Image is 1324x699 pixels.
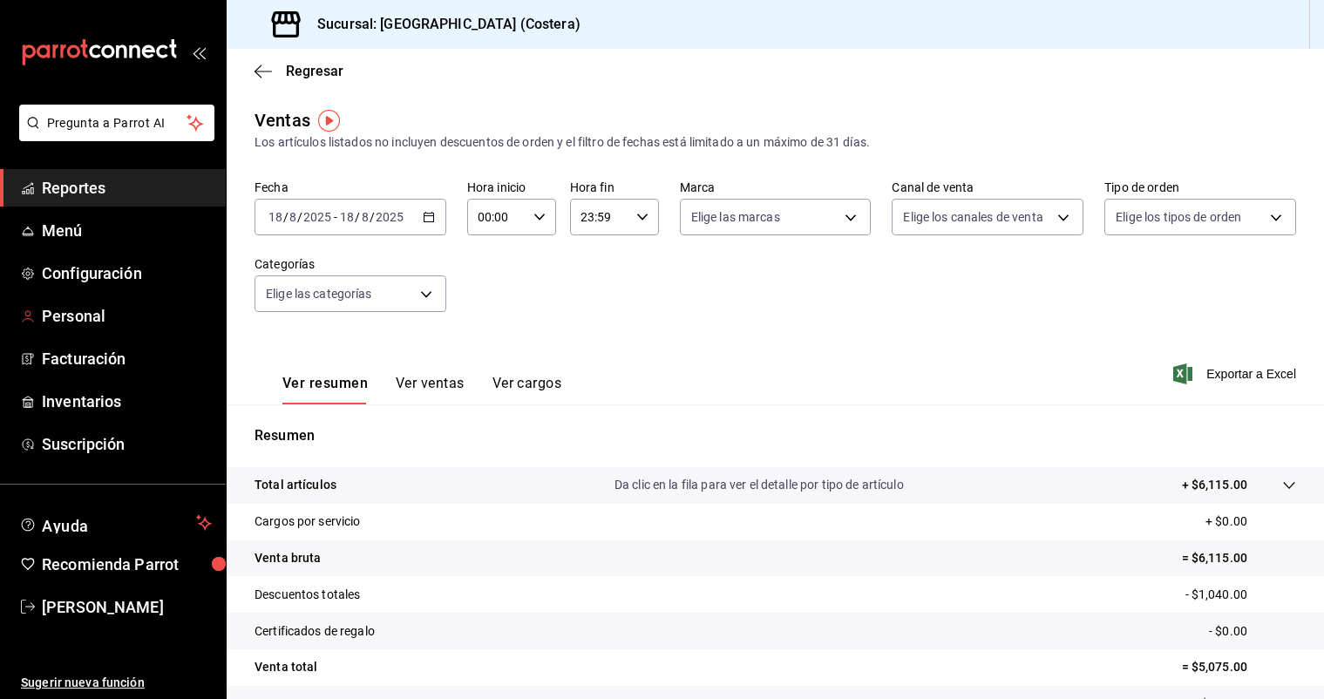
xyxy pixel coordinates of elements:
span: Recomienda Parrot [42,553,212,576]
button: Exportar a Excel [1177,363,1296,384]
label: Tipo de orden [1104,181,1296,193]
label: Hora inicio [467,181,556,193]
div: navigation tabs [282,375,561,404]
input: -- [361,210,370,224]
span: Menú [42,219,212,242]
input: ---- [375,210,404,224]
span: Elige los canales de venta [903,208,1042,226]
input: -- [268,210,283,224]
button: Ver resumen [282,375,368,404]
p: Resumen [255,425,1296,446]
span: Elige los tipos de orden [1116,208,1241,226]
button: Pregunta a Parrot AI [19,105,214,141]
p: Cargos por servicio [255,512,361,531]
p: Da clic en la fila para ver el detalle por tipo de artículo [614,476,904,494]
span: Inventarios [42,390,212,413]
p: Venta bruta [255,549,321,567]
p: Certificados de regalo [255,622,375,641]
label: Categorías [255,258,446,270]
p: + $6,115.00 [1182,476,1247,494]
span: [PERSON_NAME] [42,595,212,619]
h3: Sucursal: [GEOGRAPHIC_DATA] (Costera) [303,14,581,35]
input: ---- [302,210,332,224]
a: Pregunta a Parrot AI [12,126,214,145]
div: Ventas [255,107,310,133]
span: Facturación [42,347,212,370]
span: Sugerir nueva función [21,674,212,692]
p: + $0.00 [1205,512,1296,531]
span: / [283,210,289,224]
input: -- [339,210,355,224]
p: Total artículos [255,476,336,494]
button: Ver cargos [492,375,562,404]
span: Ayuda [42,512,189,533]
label: Fecha [255,181,446,193]
label: Marca [680,181,872,193]
p: Venta total [255,658,317,676]
span: Personal [42,304,212,328]
p: - $1,040.00 [1185,586,1296,604]
img: Tooltip marker [318,110,340,132]
p: Descuentos totales [255,586,360,604]
span: Elige las categorías [266,285,372,302]
span: Suscripción [42,432,212,456]
button: Ver ventas [396,375,465,404]
label: Hora fin [570,181,659,193]
button: Regresar [255,63,343,79]
button: open_drawer_menu [192,45,206,59]
span: / [370,210,375,224]
span: Configuración [42,261,212,285]
span: Elige las marcas [691,208,780,226]
p: - $0.00 [1209,622,1296,641]
span: / [355,210,360,224]
span: Pregunta a Parrot AI [47,114,187,132]
span: / [297,210,302,224]
label: Canal de venta [892,181,1083,193]
span: Reportes [42,176,212,200]
input: -- [289,210,297,224]
p: = $6,115.00 [1182,549,1296,567]
span: - [334,210,337,224]
div: Los artículos listados no incluyen descuentos de orden y el filtro de fechas está limitado a un m... [255,133,1296,152]
span: Regresar [286,63,343,79]
p: = $5,075.00 [1182,658,1296,676]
